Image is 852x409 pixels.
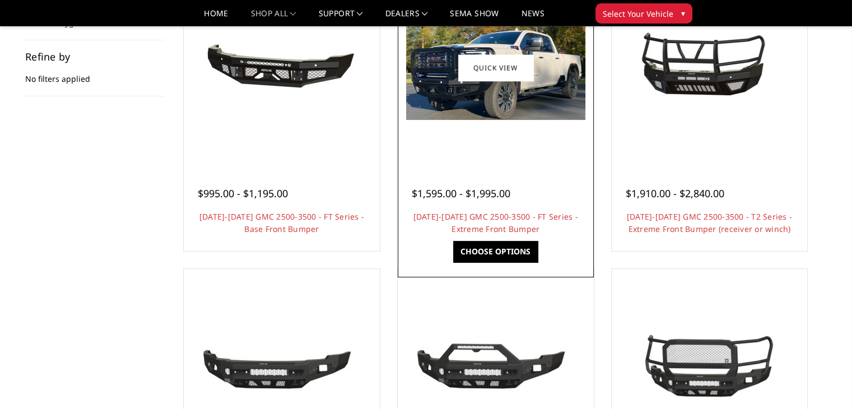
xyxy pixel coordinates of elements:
[595,3,692,24] button: Select Your Vehicle
[458,54,533,81] a: Quick view
[450,10,499,26] a: SEMA Show
[385,10,428,26] a: Dealers
[413,211,578,234] a: [DATE]-[DATE] GMC 2500-3500 - FT Series - Extreme Front Bumper
[406,16,585,120] img: 2024-2025 GMC 2500-3500 - FT Series - Extreme Front Bumper
[25,52,164,96] div: No filters applied
[453,241,538,262] a: Choose Options
[521,10,544,26] a: News
[319,10,363,26] a: Support
[627,211,792,234] a: [DATE]-[DATE] GMC 2500-3500 - T2 Series - Extreme Front Bumper (receiver or winch)
[681,7,685,19] span: ▾
[204,10,228,26] a: Home
[198,187,288,200] span: $995.00 - $1,195.00
[251,10,296,26] a: shop all
[796,355,852,409] iframe: Chat Widget
[25,52,164,62] h5: Refine by
[626,187,724,200] span: $1,910.00 - $2,840.00
[603,8,673,20] span: Select Your Vehicle
[412,187,510,200] span: $1,595.00 - $1,995.00
[199,211,364,234] a: [DATE]-[DATE] GMC 2500-3500 - FT Series - Base Front Bumper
